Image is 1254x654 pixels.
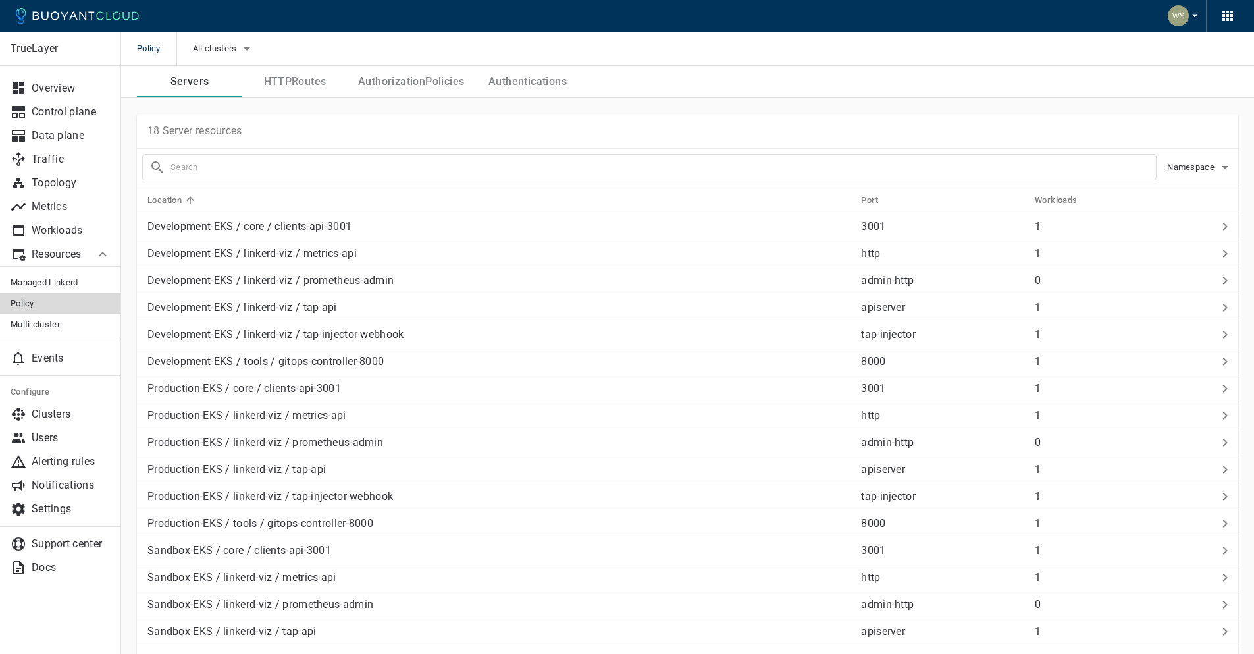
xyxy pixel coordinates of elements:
[11,42,110,55] p: TrueLayer
[147,625,850,638] p: Sandbox-EKS / linkerd-viz / tap-api
[861,490,1024,503] p: tap-injector
[861,409,1024,422] p: http
[1035,194,1095,206] span: Workloads
[861,544,1024,557] p: 3001
[147,220,850,233] p: Development-EKS / core / clients-api-3001
[32,561,111,574] p: Docs
[32,537,111,551] p: Support center
[147,194,199,206] span: Location
[242,66,348,97] button: HTTPRoutes
[147,409,850,422] p: Production-EKS / linkerd-viz / metrics-api
[1035,625,1212,638] p: 1
[861,274,1024,287] p: admin-http
[32,431,111,445] p: Users
[1035,247,1212,260] p: 1
[861,463,1024,476] p: apiserver
[861,194,895,206] span: Port
[147,598,850,611] p: Sandbox-EKS / linkerd-viz / prometheus-admin
[861,301,1024,314] p: apiserver
[348,66,475,97] button: AuthorizationPolicies
[193,43,240,54] span: All clusters
[11,298,111,309] span: Policy
[1035,517,1212,530] p: 1
[147,301,850,314] p: Development-EKS / linkerd-viz / tap-api
[1035,195,1078,205] h5: Workloads
[147,436,850,449] p: Production-EKS / linkerd-viz / prometheus-admin
[11,319,111,330] span: Multi-cluster
[1035,301,1212,314] p: 1
[147,490,850,503] p: Production-EKS / linkerd-viz / tap-injector-webhook
[1035,355,1212,368] p: 1
[861,517,1024,530] p: 8000
[170,158,1156,177] input: Search
[32,177,111,190] p: Topology
[147,355,850,368] p: Development-EKS / tools / gitops-controller-8000
[32,248,84,261] p: Resources
[1167,162,1217,173] span: Namespace
[32,105,111,119] p: Control plane
[147,328,850,341] p: Development-EKS / linkerd-viz / tap-injector-webhook
[861,625,1024,638] p: apiserver
[861,382,1024,395] p: 3001
[32,408,111,421] p: Clusters
[1035,382,1212,395] p: 1
[32,153,111,166] p: Traffic
[1035,544,1212,557] p: 1
[147,571,850,584] p: Sandbox-EKS / linkerd-viz / metrics-api
[147,544,850,557] p: Sandbox-EKS / core / clients-api-3001
[32,224,111,237] p: Workloads
[32,129,111,142] p: Data plane
[1167,157,1233,177] button: Namespace
[137,66,242,97] button: Servers
[1035,490,1212,503] p: 1
[861,220,1024,233] p: 3001
[147,124,242,138] p: 18 Server resources
[861,195,878,205] h5: Port
[1035,571,1212,584] p: 1
[1035,436,1212,449] p: 0
[32,455,111,468] p: Alerting rules
[1035,274,1212,287] p: 0
[147,517,850,530] p: Production-EKS / tools / gitops-controller-8000
[32,82,111,95] p: Overview
[1035,463,1212,476] p: 1
[32,200,111,213] p: Metrics
[1035,598,1212,611] p: 0
[147,195,182,205] h5: Location
[32,503,111,516] p: Settings
[11,277,111,288] span: Managed Linkerd
[11,387,111,397] h5: Configure
[1168,5,1189,26] img: Weichung Shaw
[861,328,1024,341] p: tap-injector
[861,355,1024,368] p: 8000
[32,479,111,492] p: Notifications
[1035,220,1212,233] p: 1
[147,382,850,395] p: Production-EKS / core / clients-api-3001
[147,463,850,476] p: Production-EKS / linkerd-viz / tap-api
[861,436,1024,449] p: admin-http
[137,32,176,66] span: Policy
[475,66,580,97] button: Authentications
[1035,409,1212,422] p: 1
[1035,328,1212,341] p: 1
[193,39,255,59] button: All clusters
[861,598,1024,611] p: admin-http
[147,247,850,260] p: Development-EKS / linkerd-viz / metrics-api
[861,247,1024,260] p: http
[32,352,111,365] p: Events
[861,571,1024,584] p: http
[147,274,850,287] p: Development-EKS / linkerd-viz / prometheus-admin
